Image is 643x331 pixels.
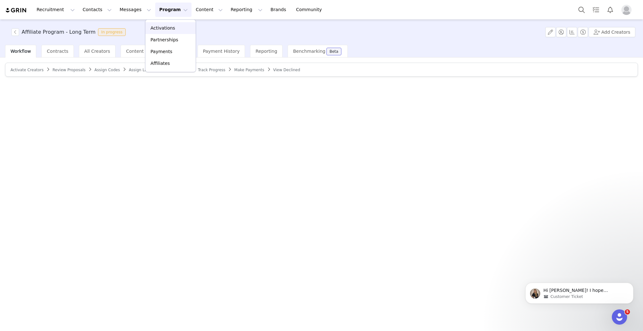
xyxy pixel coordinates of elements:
[47,49,68,54] span: Contracts
[603,3,617,17] button: Notifications
[267,3,292,17] a: Brands
[5,7,27,13] img: grin logo
[150,48,172,55] p: Payments
[129,68,152,72] span: Assign Links
[589,3,603,17] a: Tasks
[79,3,115,17] button: Contacts
[198,68,225,72] span: Track Progress
[330,50,339,53] div: Beta
[575,3,589,17] button: Search
[116,3,155,17] button: Messages
[35,24,67,30] span: Customer Ticket
[612,309,627,325] iframe: Intercom live chat
[22,28,95,36] h3: Affiliate Program - Long Term
[150,37,178,43] p: Partnerships
[150,60,170,67] p: Affiliates
[192,3,227,17] button: Content
[227,3,266,17] button: Reporting
[94,68,120,72] span: Assign Codes
[618,5,638,15] button: Profile
[11,28,128,36] span: [object Object]
[292,3,329,17] a: Community
[625,309,630,314] span: 5
[589,27,635,37] button: Add Creators
[28,18,109,87] span: Hi [PERSON_NAME]! I hope everything is going well. Just checking in on your support request about...
[516,269,643,314] iframe: Intercom notifications message
[273,68,300,72] span: View Declined
[10,68,44,72] span: Activate Creators
[126,49,144,54] span: Content
[234,68,264,72] span: Make Payments
[155,3,192,17] button: Program
[293,49,325,54] span: Benchmarking
[255,49,277,54] span: Reporting
[621,5,632,15] img: placeholder-profile.jpg
[84,49,110,54] span: All Creators
[203,49,240,54] span: Payment History
[150,25,175,31] p: Activations
[52,68,86,72] span: Review Proposals
[10,49,31,54] span: Workflow
[33,3,79,17] button: Recruitment
[98,28,126,36] span: In progress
